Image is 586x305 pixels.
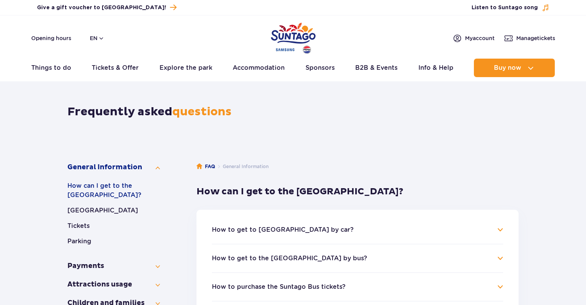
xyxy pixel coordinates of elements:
[92,59,139,77] a: Tickets & Offer
[67,221,160,231] button: Tickets
[67,206,160,215] button: [GEOGRAPHIC_DATA]
[67,280,160,289] button: Attractions usage
[271,19,316,55] a: Park of Poland
[453,34,495,43] a: Myaccount
[516,34,555,42] span: Manage tickets
[67,181,160,200] button: How can I get to the [GEOGRAPHIC_DATA]?
[504,34,555,43] a: Managetickets
[306,59,335,77] a: Sponsors
[67,261,160,271] button: Payments
[196,186,519,197] h3: How can I get to the [GEOGRAPHIC_DATA]?
[196,163,215,170] a: FAQ
[37,4,166,12] span: Give a gift voucher to [GEOGRAPHIC_DATA]!
[67,105,519,119] h1: Frequently asked
[172,104,232,119] span: questions
[355,59,398,77] a: B2B & Events
[494,64,521,71] span: Buy now
[37,2,176,13] a: Give a gift voucher to [GEOGRAPHIC_DATA]!
[31,59,71,77] a: Things to do
[474,59,555,77] button: Buy now
[215,163,269,170] li: General Information
[212,283,346,290] button: How to purchase the Suntago Bus tickets?
[67,237,160,246] button: Parking
[160,59,212,77] a: Explore the park
[90,34,104,42] button: en
[472,4,538,12] span: Listen to Suntago song
[233,59,285,77] a: Accommodation
[212,226,354,233] button: How to get to [GEOGRAPHIC_DATA] by car?
[465,34,495,42] span: My account
[212,255,367,262] button: How to get to the [GEOGRAPHIC_DATA] by bus?
[67,163,160,172] button: General Information
[472,4,549,12] button: Listen to Suntago song
[418,59,453,77] a: Info & Help
[31,34,71,42] a: Opening hours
